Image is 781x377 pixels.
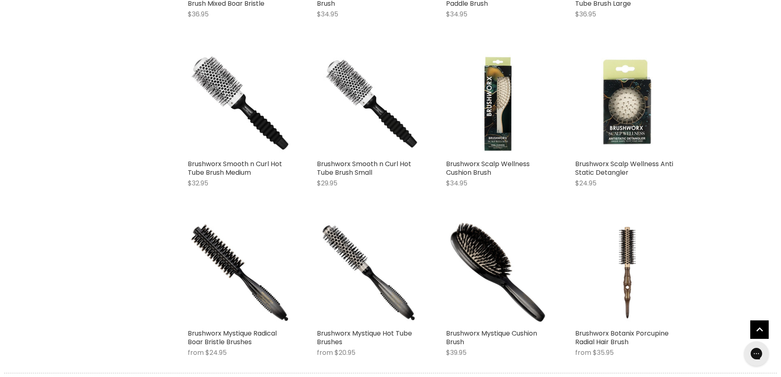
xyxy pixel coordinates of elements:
span: $32.95 [188,178,208,188]
span: $34.95 [317,9,338,19]
span: $36.95 [188,9,209,19]
a: Brushworx Scalp Wellness Cushion Brush [446,159,530,177]
a: Brushworx Mystique Radical Boar Bristle Brushes [188,329,277,347]
a: Brushworx Botanix Porcupine Radial Hair Brush [575,329,669,347]
span: $36.95 [575,9,596,19]
a: Brushworx Botanix Porcupine Radial Hair Brush [575,220,680,325]
span: from [575,348,591,357]
a: Brushworx Scalp Wellness Anti Static Detangler [575,159,673,177]
span: $34.95 [446,178,467,188]
span: $20.95 [335,348,355,357]
img: Brushworx Scalp Wellness Anti Static Detangler [575,51,680,155]
span: $24.95 [575,178,597,188]
img: Brushworx Scalp Wellness Cushion Brush [446,51,551,155]
img: Brushworx Mystique Cushion Brush [446,220,551,325]
span: $34.95 [446,9,467,19]
span: $24.95 [205,348,227,357]
img: Brushworx Botanix Porcupine Radial Hair Brush [611,220,644,325]
a: Brushworx Smooth n Curl Hot Tube Brush Medium [188,159,282,177]
img: Brushworx Smooth n Curl Hot Tube Brush Medium [188,51,292,155]
img: Brushworx Mystique Radical Boar Bristle Brushes [188,220,292,325]
span: $29.95 [317,178,337,188]
a: Brushworx Smooth n Curl Hot Tube Brush Small [317,159,411,177]
span: from [188,348,204,357]
iframe: Gorgias live chat messenger [740,338,773,369]
a: Brushworx Mystique Hot Tube Brushes [317,329,412,347]
span: $39.95 [446,348,467,357]
span: from [317,348,333,357]
span: $35.95 [593,348,614,357]
img: Brushworx Mystique Hot Tube Brushes [317,220,421,325]
img: Brushworx Smooth n Curl Hot Tube Brush Small [317,51,421,155]
a: Brushworx Mystique Cushion Brush [446,329,537,347]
